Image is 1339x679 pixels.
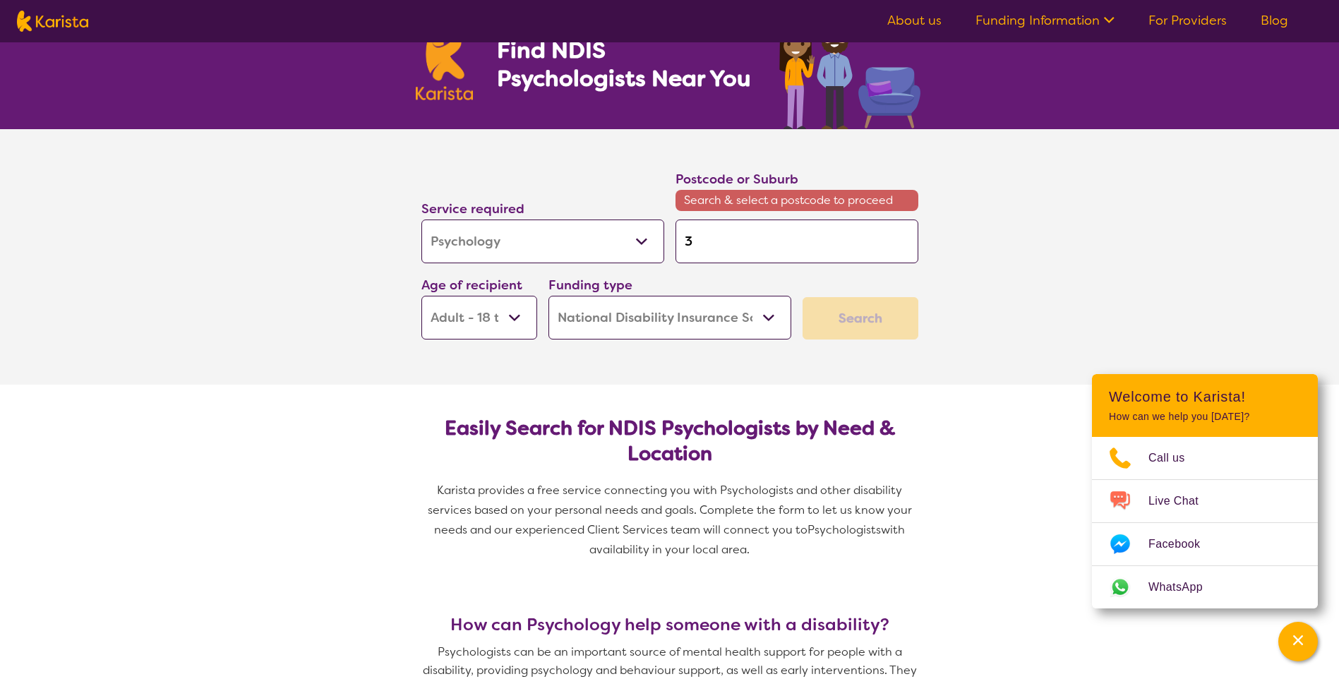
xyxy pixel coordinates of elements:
h3: How can Psychology help someone with a disability? [416,615,924,635]
span: Karista provides a free service connecting you with Psychologists and other disability services b... [428,483,915,537]
a: Funding Information [975,12,1115,29]
span: Search & select a postcode to proceed [675,190,918,211]
span: Live Chat [1148,491,1215,512]
img: Karista logo [416,24,474,100]
span: WhatsApp [1148,577,1220,598]
ul: Choose channel [1092,437,1318,608]
p: How can we help you [DATE]? [1109,411,1301,423]
button: Channel Menu [1278,622,1318,661]
input: Type [675,220,918,263]
a: About us [887,12,942,29]
a: For Providers [1148,12,1227,29]
h2: Welcome to Karista! [1109,388,1301,405]
label: Service required [421,200,524,217]
h2: Easily Search for NDIS Psychologists by Need & Location [433,416,907,467]
h1: Find NDIS Psychologists Near You [497,36,758,92]
img: psychology [774,6,924,129]
span: Facebook [1148,534,1217,555]
label: Postcode or Suburb [675,171,798,188]
img: Karista logo [17,11,88,32]
a: Web link opens in a new tab. [1092,566,1318,608]
a: Blog [1261,12,1288,29]
span: Psychologists [807,522,881,537]
label: Age of recipient [421,277,522,294]
div: Channel Menu [1092,374,1318,608]
label: Funding type [548,277,632,294]
span: Call us [1148,447,1202,469]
